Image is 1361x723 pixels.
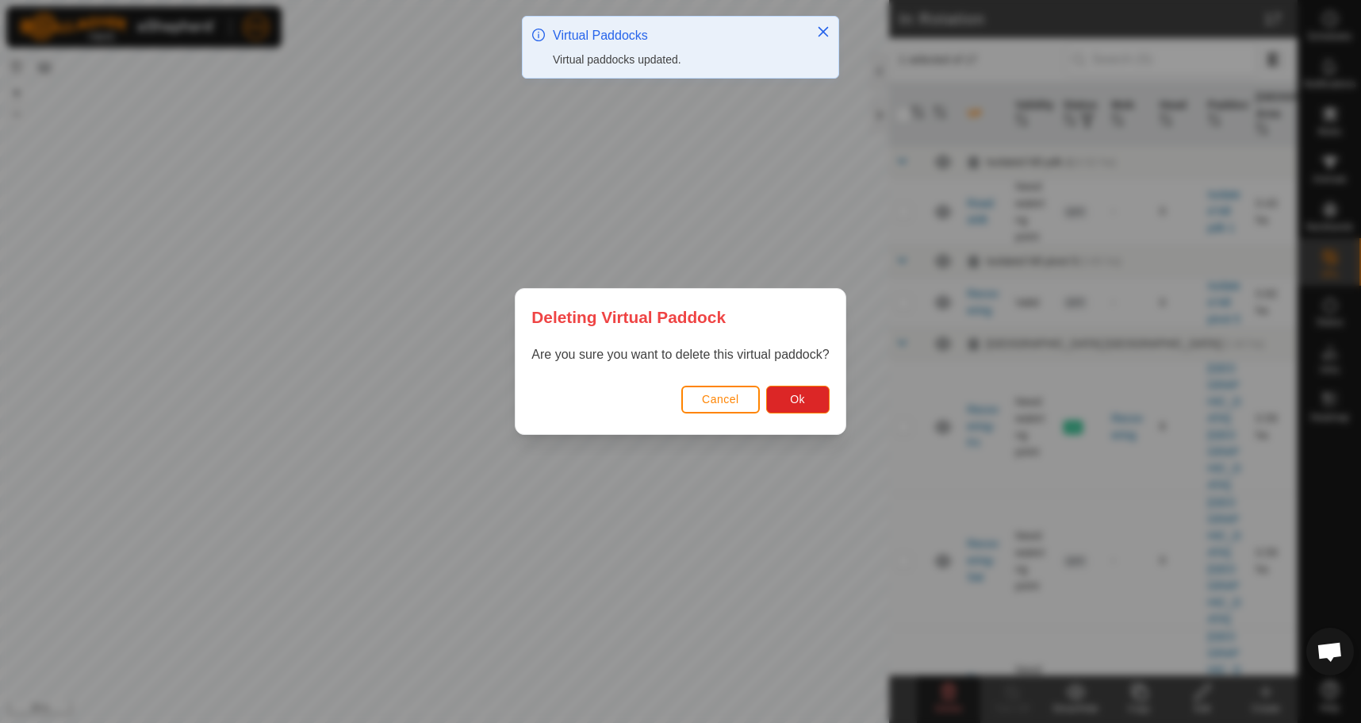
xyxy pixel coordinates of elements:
[531,305,726,329] span: Deleting Virtual Paddock
[812,21,834,43] button: Close
[553,52,800,68] div: Virtual paddocks updated.
[531,345,829,364] p: Are you sure you want to delete this virtual paddock?
[702,393,739,406] span: Cancel
[790,393,805,406] span: Ok
[681,386,760,413] button: Cancel
[766,386,830,413] button: Ok
[1306,628,1354,675] a: Open chat
[553,26,800,45] div: Virtual Paddocks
